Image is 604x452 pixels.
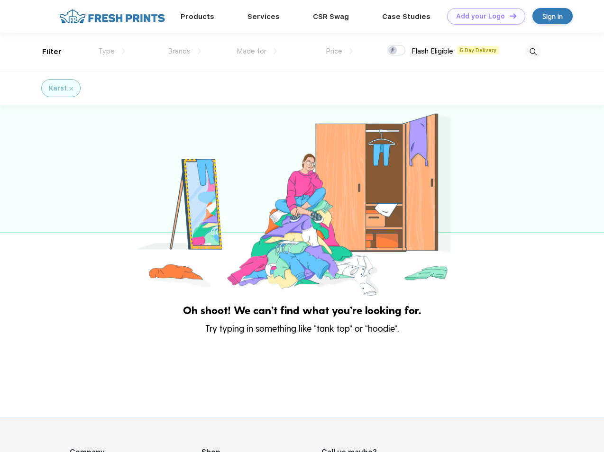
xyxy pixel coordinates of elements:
span: Made for [237,47,266,55]
div: Karst [49,83,67,93]
span: Price [326,47,342,55]
img: dropdown.png [274,48,277,54]
span: Type [98,47,115,55]
img: desktop_search.svg [525,44,541,60]
img: dropdown.png [122,48,125,54]
div: Filter [42,46,62,57]
img: dropdown.png [198,48,201,54]
img: DT [510,13,516,18]
img: dropdown.png [349,48,353,54]
span: Flash Eligible [412,47,453,55]
div: Add your Logo [456,12,505,20]
a: Sign in [532,8,573,24]
img: filter_cancel.svg [70,87,73,90]
div: Sign in [542,11,563,22]
span: Brands [168,47,191,55]
a: Products [181,12,214,21]
span: 5 Day Delivery [457,46,499,54]
a: CSR Swag [313,12,349,21]
img: fo%20logo%202.webp [56,8,168,25]
a: Services [247,12,280,21]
